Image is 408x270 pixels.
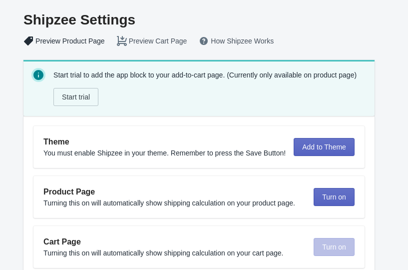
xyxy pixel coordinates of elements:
button: How Shipzee Works [193,32,280,50]
h2: Cart Page [43,236,306,248]
span: You must enable Shipzee in your theme. [43,149,169,157]
button: Preview Cart Page [111,32,193,50]
button: Add to Theme [294,138,355,156]
button: Turn on [314,188,355,206]
span: Add to Theme [302,143,346,151]
span: Start trial [62,93,90,101]
h2: Theme [43,136,286,148]
div: Start trial to add the app block to your add-to-cart page. (Currently only available on product p... [53,68,367,108]
h2: Product Page [43,186,306,198]
span: Turning this on will automatically show shipping calculation on your product page. [43,199,295,207]
button: Preview Product Page [17,32,111,50]
h1: Shipzee Settings [23,12,365,28]
span: Remember to press the Save Button! [171,149,286,157]
button: Start trial [53,88,98,106]
span: Turning this on will automatically show shipping calculation on your cart page. [43,249,283,257]
span: Turn on [322,193,346,201]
